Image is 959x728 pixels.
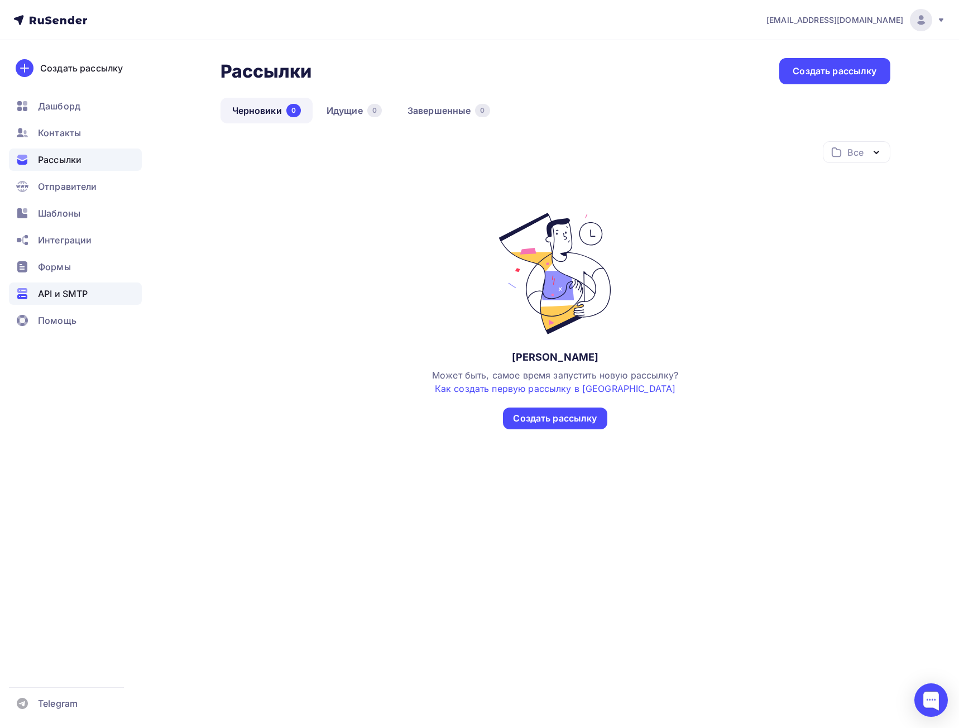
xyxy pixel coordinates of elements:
span: Отправители [38,180,97,193]
div: [PERSON_NAME] [512,351,599,364]
button: Все [823,141,890,163]
a: [EMAIL_ADDRESS][DOMAIN_NAME] [766,9,946,31]
span: Контакты [38,126,81,140]
span: Может быть, самое время запустить новую рассылку? [432,370,678,394]
a: Дашборд [9,95,142,117]
a: Шаблоны [9,202,142,224]
div: Создать рассылку [513,412,597,425]
div: 0 [286,104,301,117]
div: Создать рассылку [793,65,876,78]
div: Все [847,146,863,159]
span: Рассылки [38,153,81,166]
span: Шаблоны [38,207,80,220]
a: Как создать первую рассылку в [GEOGRAPHIC_DATA] [435,383,676,394]
div: Создать рассылку [40,61,123,75]
span: [EMAIL_ADDRESS][DOMAIN_NAME] [766,15,903,26]
span: Формы [38,260,71,274]
span: Помощь [38,314,76,327]
span: API и SMTP [38,287,88,300]
span: Интеграции [38,233,92,247]
a: Отправители [9,175,142,198]
span: Telegram [38,697,78,710]
a: Черновики0 [220,98,313,123]
a: Рассылки [9,149,142,171]
div: 0 [475,104,490,117]
h2: Рассылки [220,60,312,83]
a: Формы [9,256,142,278]
span: Дашборд [38,99,80,113]
a: Контакты [9,122,142,144]
a: Идущие0 [315,98,394,123]
a: Завершенные0 [396,98,502,123]
div: 0 [367,104,382,117]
